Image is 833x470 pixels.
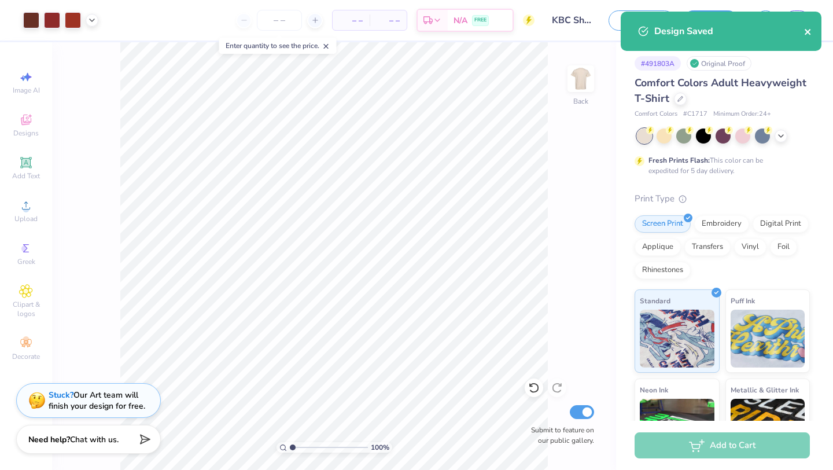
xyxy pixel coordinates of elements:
div: Transfers [684,238,731,256]
div: Print Type [635,192,810,205]
div: Original Proof [687,56,751,71]
span: – – [340,14,363,27]
div: Our Art team will finish your design for free. [49,390,145,412]
div: Rhinestones [635,262,691,279]
span: Standard [640,295,670,307]
input: – – [257,10,302,31]
div: Vinyl [734,238,766,256]
span: Clipart & logos [6,300,46,318]
img: Puff Ink [731,310,805,368]
img: Standard [640,310,714,368]
img: Neon Ink [640,399,714,457]
span: Puff Ink [731,295,755,307]
span: Minimum Order: 24 + [713,109,771,119]
span: # C1717 [683,109,707,119]
div: Back [573,96,588,107]
div: Embroidery [694,215,749,233]
span: Neon Ink [640,384,668,396]
strong: Fresh Prints Flash: [648,156,710,165]
span: Greek [17,257,35,266]
span: 100 % [371,442,389,453]
span: Add Text [12,171,40,181]
div: Design Saved [654,24,804,38]
span: Metallic & Glitter Ink [731,384,799,396]
span: Decorate [12,352,40,361]
div: Digital Print [753,215,809,233]
strong: Stuck? [49,390,73,401]
img: Back [569,67,592,90]
button: close [804,24,812,38]
span: Chat with us. [70,434,119,445]
span: Comfort Colors [635,109,677,119]
span: – – [377,14,400,27]
span: Comfort Colors Adult Heavyweight T-Shirt [635,76,806,105]
span: N/A [454,14,467,27]
input: Untitled Design [543,9,600,32]
div: Screen Print [635,215,691,233]
button: Save as [609,10,674,31]
label: Submit to feature on our public gallery. [525,425,594,446]
span: Image AI [13,86,40,95]
img: Metallic & Glitter Ink [731,399,805,457]
span: Designs [13,128,39,138]
strong: Need help? [28,434,70,445]
div: This color can be expedited for 5 day delivery. [648,155,791,176]
span: Upload [14,214,38,223]
div: # 491803A [635,56,681,71]
div: Applique [635,238,681,256]
div: Enter quantity to see the price. [219,38,337,54]
div: Foil [770,238,797,256]
span: FREE [474,16,486,24]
